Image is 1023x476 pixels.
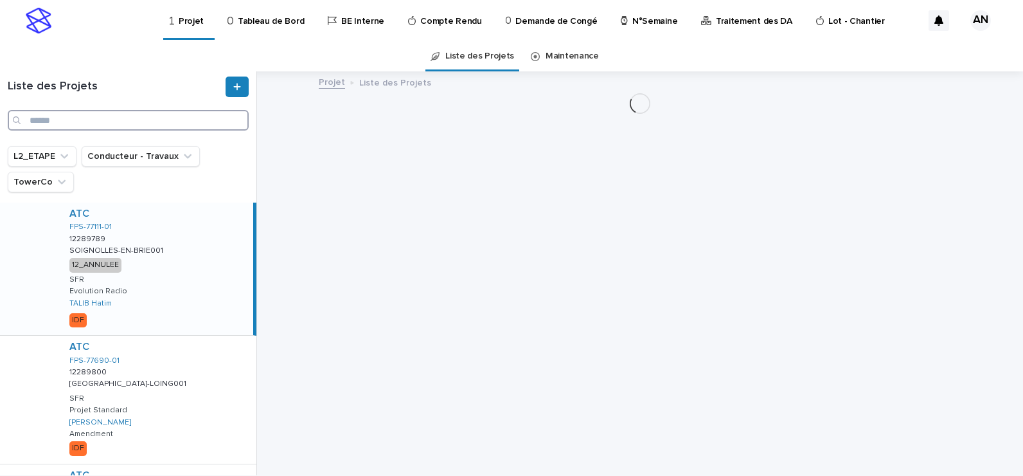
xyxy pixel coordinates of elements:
a: Projet [319,74,345,89]
button: Conducteur - Travaux [82,146,200,167]
a: Maintenance [546,41,599,71]
a: ATC [69,208,89,220]
a: Liste des Projets [445,41,514,71]
div: IDF [69,441,87,455]
p: Liste des Projets [359,75,431,89]
p: SOIGNOLLES-EN-BRIE001 [69,244,166,255]
p: Evolution Radio [69,287,127,296]
p: Amendment [69,430,113,439]
a: FPS-77690-01 [69,356,120,365]
div: IDF [69,313,87,327]
p: 12289800 [69,365,109,377]
input: Search [8,110,249,131]
h1: Liste des Projets [8,80,223,94]
p: Projet Standard [69,406,127,415]
button: L2_ETAPE [8,146,76,167]
p: SFR [69,275,84,284]
p: [GEOGRAPHIC_DATA]-LOING001 [69,377,189,389]
button: TowerCo [8,172,74,192]
a: FPS-77111-01 [69,223,112,232]
div: AN [970,10,991,31]
p: SFR [69,394,84,403]
a: [PERSON_NAME] [69,418,131,427]
p: 12289789 [69,232,108,244]
img: stacker-logo-s-only.png [26,8,51,33]
a: ATC [69,341,89,353]
a: TALIB Hatim [69,299,112,308]
div: 12_ANNULEE [69,258,121,272]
